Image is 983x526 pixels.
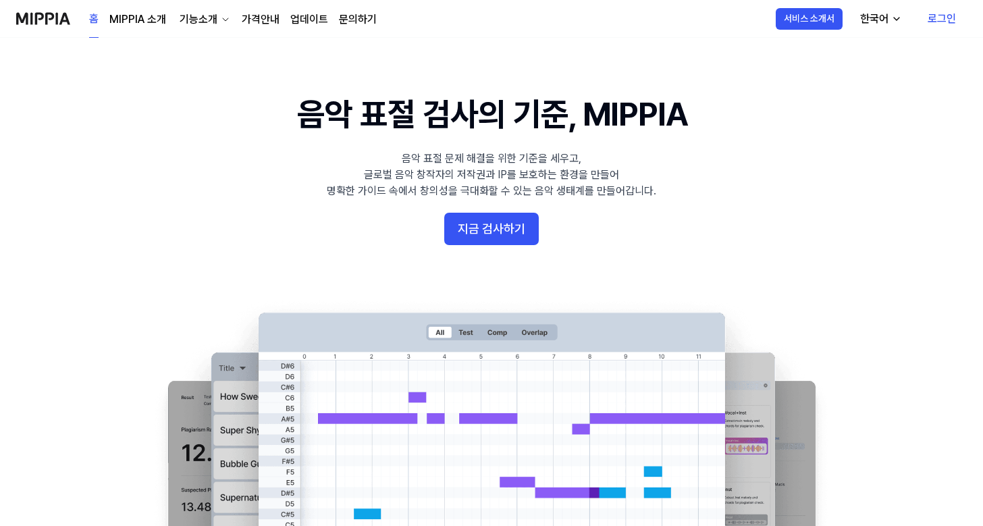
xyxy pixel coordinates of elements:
a: 가격안내 [242,11,280,28]
button: 한국어 [849,5,910,32]
button: 기능소개 [177,11,231,28]
h1: 음악 표절 검사의 기준, MIPPIA [297,92,687,137]
a: 문의하기 [339,11,377,28]
div: 음악 표절 문제 해결을 위한 기준을 세우고, 글로벌 음악 창작자의 저작권과 IP를 보호하는 환경을 만들어 명확한 가이드 속에서 창의성을 극대화할 수 있는 음악 생태계를 만들어... [327,151,656,199]
a: 홈 [89,1,99,38]
div: 한국어 [857,11,891,27]
button: 서비스 소개서 [776,8,843,30]
a: 업데이트 [290,11,328,28]
button: 지금 검사하기 [444,213,539,245]
div: 기능소개 [177,11,220,28]
a: MIPPIA 소개 [109,11,166,28]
